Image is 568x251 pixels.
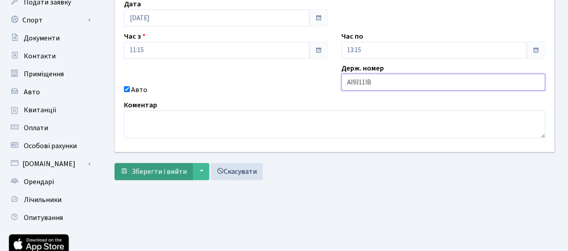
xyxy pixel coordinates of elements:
[114,163,193,180] button: Зберегти і вийти
[4,29,94,47] a: Документи
[4,119,94,137] a: Оплати
[4,65,94,83] a: Приміщення
[24,195,62,205] span: Лічильники
[4,47,94,65] a: Контакти
[124,31,145,42] label: Час з
[4,155,94,173] a: [DOMAIN_NAME]
[211,163,263,180] a: Скасувати
[131,84,147,95] label: Авто
[24,105,57,115] span: Квитанції
[4,11,94,29] a: Спорт
[24,123,48,133] span: Оплати
[341,31,363,42] label: Час по
[4,173,94,191] a: Орендарі
[132,167,187,176] span: Зберегти і вийти
[4,209,94,227] a: Опитування
[24,177,54,187] span: Орендарі
[24,141,77,151] span: Особові рахунки
[24,51,56,61] span: Контакти
[341,63,384,74] label: Держ. номер
[24,33,60,43] span: Документи
[4,191,94,209] a: Лічильники
[24,213,63,223] span: Опитування
[24,87,40,97] span: Авто
[341,74,545,91] input: AA0001AA
[4,101,94,119] a: Квитанції
[4,83,94,101] a: Авто
[124,100,157,110] label: Коментар
[4,137,94,155] a: Особові рахунки
[24,69,64,79] span: Приміщення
